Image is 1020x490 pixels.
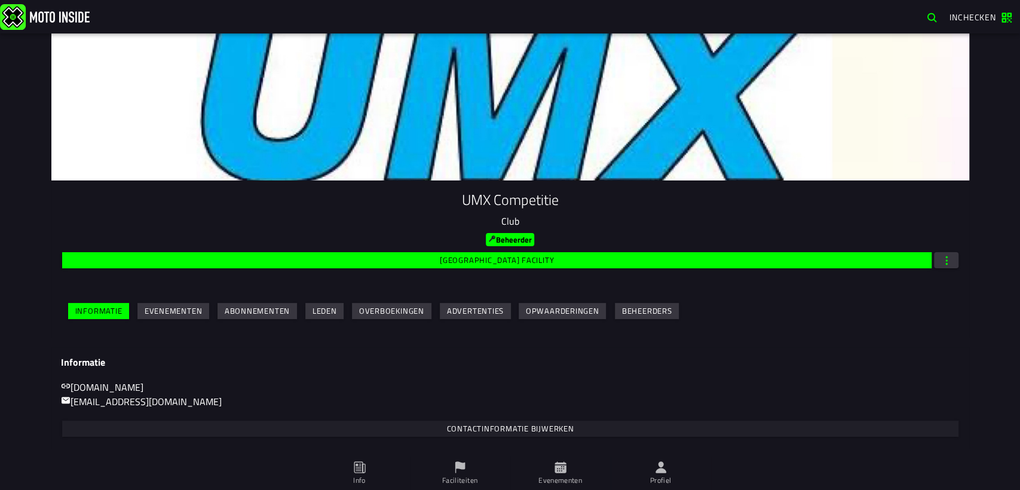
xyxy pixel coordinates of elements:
h1: UMX Competitie [61,190,960,209]
p: Club [61,214,960,228]
ion-button: Overboekingen [352,303,431,319]
ion-button: Beheerders [614,303,678,319]
ion-badge: Beheerder [486,233,534,246]
a: [EMAIL_ADDRESS][DOMAIN_NAME] [61,394,222,409]
ion-label: Info [353,475,365,486]
ion-button: Abonnementen [218,303,297,319]
span: Inchecken [949,11,996,23]
ion-button: Informatie [68,303,129,319]
ion-button: [GEOGRAPHIC_DATA] facility [62,252,932,268]
ion-button: Leden [305,303,343,319]
ion-label: Evenementen [538,475,582,486]
ion-label: Faciliteiten [442,475,477,486]
a: [DOMAIN_NAME] [61,380,143,394]
ion-button: Contactinformatie bijwerken [62,421,958,437]
ion-label: Profiel [650,475,672,486]
ion-button: Evenementen [137,303,209,319]
ion-button: Opwaarderingen [519,303,606,319]
h3: Informatie [61,357,960,368]
a: Inchecken [944,7,1018,27]
ion-button: Advertenties [439,303,510,319]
